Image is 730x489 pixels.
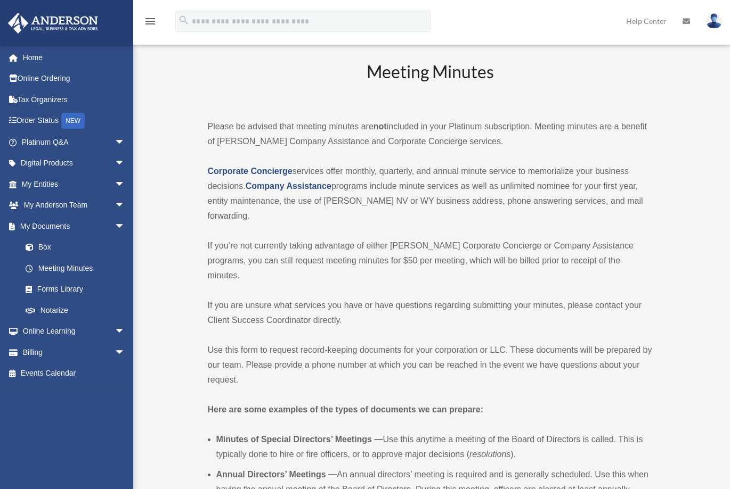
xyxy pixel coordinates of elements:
a: Forms Library [15,279,141,300]
strong: not [374,122,387,131]
span: arrow_drop_down [115,153,136,175]
a: Corporate Concierge [208,167,293,176]
i: menu [144,15,157,28]
img: Anderson Advisors Platinum Portal [5,13,101,34]
div: NEW [61,113,85,129]
a: Order StatusNEW [7,110,141,132]
a: Notarize [15,300,141,321]
p: Please be advised that meeting minutes are included in your Platinum subscription. Meeting minute... [208,119,653,149]
span: arrow_drop_down [115,216,136,237]
a: Tax Organizers [7,89,141,110]
a: My Anderson Teamarrow_drop_down [7,195,141,216]
b: Minutes of Special Directors’ Meetings — [216,435,383,444]
h2: Meeting Minutes [208,60,653,104]
a: menu [144,19,157,28]
a: Billingarrow_drop_down [7,342,141,363]
span: arrow_drop_down [115,342,136,363]
a: My Entitiesarrow_drop_down [7,173,141,195]
a: Box [15,237,141,258]
span: arrow_drop_down [115,321,136,343]
b: Annual Directors’ Meetings — [216,470,337,479]
img: User Pic [706,13,722,29]
li: Use this anytime a meeting of the Board of Directors is called. This is typically done to hire or... [216,432,653,462]
em: resolutions [469,450,510,459]
span: arrow_drop_down [115,195,136,217]
a: Online Ordering [7,68,141,89]
a: Meeting Minutes [15,258,136,279]
a: Company Assistance [246,181,331,190]
p: If you’re not currently taking advantage of either [PERSON_NAME] Corporate Concierge or Company A... [208,238,653,283]
strong: Here are some examples of the types of documents we can prepare: [208,405,484,414]
a: Digital Productsarrow_drop_down [7,153,141,174]
a: Platinum Q&Aarrow_drop_down [7,131,141,153]
span: arrow_drop_down [115,131,136,153]
span: arrow_drop_down [115,173,136,195]
a: Events Calendar [7,363,141,384]
a: My Documentsarrow_drop_down [7,216,141,237]
a: Home [7,47,141,68]
i: search [178,14,190,26]
p: Use this form to request record-keeping documents for your corporation or LLC. These documents wi... [208,343,653,387]
p: services offer monthly, quarterly, and annual minute service to memorialize your business decisio... [208,164,653,223]
a: Online Learningarrow_drop_down [7,321,141,342]
p: If you are unsure what services you have or have questions regarding submitting your minutes, ple... [208,298,653,328]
